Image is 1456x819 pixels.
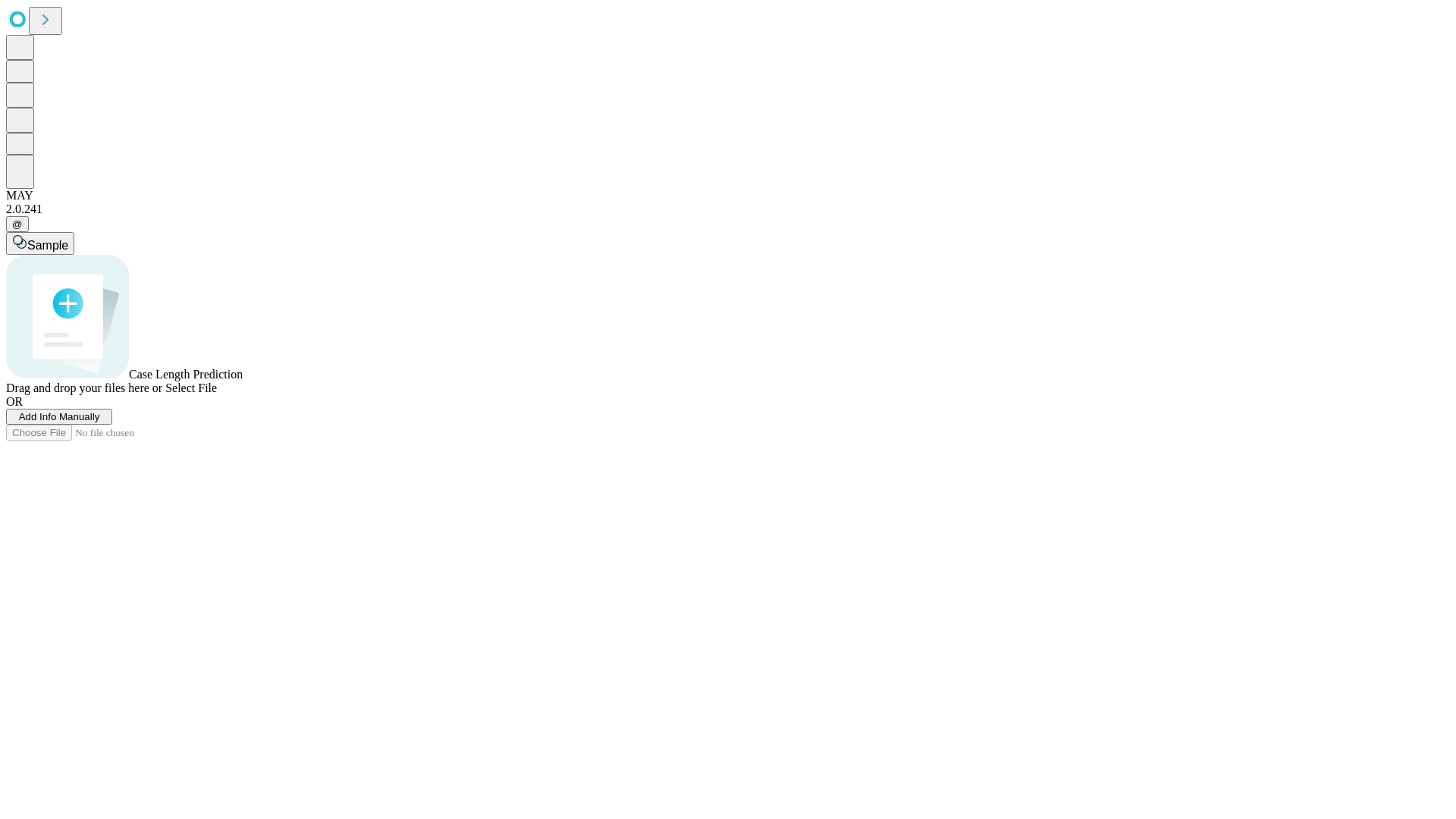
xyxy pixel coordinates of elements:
span: Add Info Manually [19,411,100,422]
span: Drag and drop your files here or [6,381,162,394]
span: Select File [165,381,217,394]
span: OR [6,395,23,408]
span: Sample [27,239,68,252]
span: @ [12,218,23,230]
button: Sample [6,232,74,255]
div: 2.0.241 [6,202,1450,216]
button: Add Info Manually [6,409,112,425]
span: Case Length Prediction [129,368,243,381]
button: @ [6,216,29,232]
div: MAY [6,189,1450,202]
